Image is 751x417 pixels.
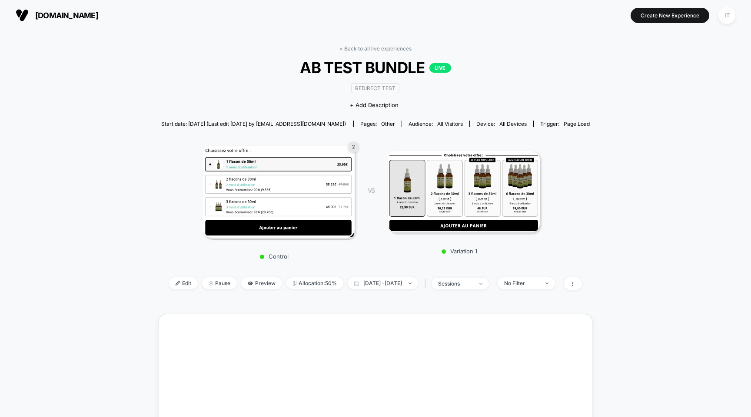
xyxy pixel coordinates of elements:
span: | [422,277,432,290]
span: Device: [469,121,533,127]
p: LIVE [429,63,451,73]
span: Allocation: 50% [286,277,343,289]
div: sessions [438,280,473,287]
button: Create New Experience [631,8,709,23]
img: calendar [354,281,359,286]
span: + Add Description [350,101,399,110]
button: IT [716,7,738,24]
img: edit [176,281,180,286]
img: end [545,282,548,284]
button: [DOMAIN_NAME] [13,8,101,22]
span: [DATE] - [DATE] [348,277,418,289]
span: VS [368,187,375,194]
div: Pages: [360,121,395,127]
span: Page Load [564,121,590,127]
p: Variation 1 [383,248,535,255]
span: Start date: [DATE] (Last edit [DATE] by [EMAIL_ADDRESS][DOMAIN_NAME]) [161,121,346,127]
a: < Back to all live experiences [339,45,412,52]
span: [DOMAIN_NAME] [35,11,98,20]
div: 2 [348,141,359,152]
span: AB TEST BUNDLE [183,58,568,77]
img: Visually logo [16,9,29,22]
div: No Filter [504,280,539,286]
span: Preview [241,277,282,289]
div: Audience: [409,121,463,127]
img: end [209,281,213,286]
div: IT [718,7,735,24]
span: Edit [169,277,198,289]
img: end [479,283,482,285]
div: Trigger: [540,121,590,127]
span: All Visitors [437,121,463,127]
img: rebalance [293,281,296,286]
img: end [409,282,412,284]
img: Variation 1 main [388,151,540,232]
span: Redirect Test [351,83,399,93]
span: all devices [499,121,527,127]
p: Control [198,253,350,260]
span: Pause [202,277,237,289]
span: other [381,121,395,127]
img: Control main [203,146,355,238]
